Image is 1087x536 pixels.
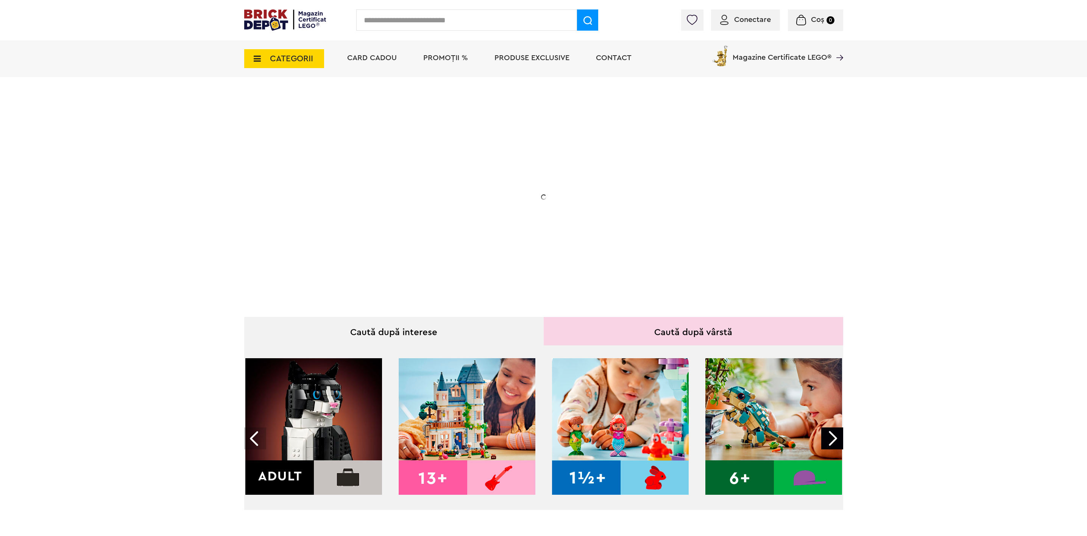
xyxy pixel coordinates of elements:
[734,16,771,23] span: Conectare
[733,44,831,61] span: Magazine Certificate LEGO®
[811,16,824,23] span: Coș
[705,358,842,495] img: 6+
[399,358,535,495] img: 13+
[347,54,397,62] a: Card Cadou
[244,317,544,345] div: Caută după interese
[423,54,468,62] a: PROMOȚII %
[245,358,382,495] img: Adult
[298,152,449,180] h1: 20% Reducere!
[270,54,313,63] span: CATEGORII
[552,358,689,495] img: 1.5+
[720,16,771,23] a: Conectare
[831,44,843,51] a: Magazine Certificate LEGO®
[494,54,569,62] a: Produse exclusive
[596,54,632,62] a: Contact
[298,187,449,219] h2: La două seturi LEGO de adulți achiziționate din selecție! În perioada 12 - [DATE]!
[298,236,449,245] div: Explorează
[827,16,834,24] small: 0
[544,317,843,345] div: Caută după vârstă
